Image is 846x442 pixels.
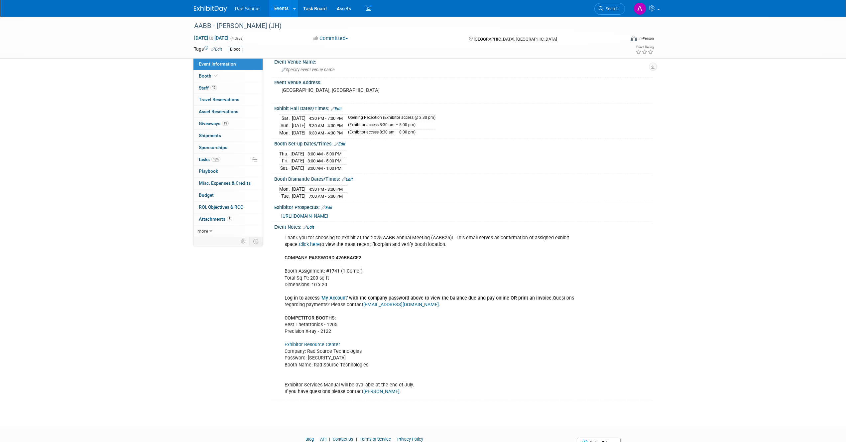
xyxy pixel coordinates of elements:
span: Event Information [199,61,236,67]
div: Booth Dismantle Dates/Times: [274,174,653,183]
span: 8:00 AM - 5:00 PM [307,151,341,156]
div: Thank you for choosing to exhibit at the 2025 AABB Annual Meeting (AABB25)! This email serves as ... [280,231,579,398]
td: [DATE] [292,115,305,122]
span: (4 days) [230,36,244,41]
b: 426BBACF2 [336,255,361,261]
div: Blood [228,46,243,53]
a: more [193,225,263,237]
td: Tags [194,46,222,53]
td: Mon. [279,129,292,136]
a: Playbook [193,165,263,177]
span: Shipments [199,133,221,138]
span: 4:30 PM - 7:00 PM [309,116,343,121]
a: Travel Reservations [193,94,263,106]
a: Giveaways19 [193,118,263,129]
span: Giveaways [199,121,229,126]
span: 8:00 AM - 5:00 PM [307,158,341,163]
span: ROI, Objectives & ROO [199,204,243,210]
td: [DATE] [291,157,304,165]
a: Edit [303,225,314,230]
span: Asset Reservations [199,109,238,114]
a: [EMAIL_ADDRESS][DOMAIN_NAME] [363,302,439,308]
a: Budget [193,189,263,201]
span: | [354,437,359,442]
a: Edit [321,205,332,210]
span: Misc. Expenses & Credits [199,180,251,186]
span: Staff [199,85,217,91]
a: Exhibitor Resource Center [285,342,340,347]
i: Booth reservation complete [214,74,218,78]
span: Playbook [199,168,218,174]
img: Armando Arellano [634,2,646,15]
span: 5 [227,216,232,221]
a: Edit [211,47,222,52]
span: 19 [222,121,229,126]
span: Search [603,6,619,11]
a: Terms of Service [360,437,391,442]
a: Privacy Policy [397,437,423,442]
a: [URL][DOMAIN_NAME] [281,213,328,219]
span: | [392,437,396,442]
a: Shipments [193,130,263,141]
span: Specify event venue name [282,67,335,72]
span: more [197,228,208,234]
td: (Exhibitor access 8:30 am – 8:00 pm) [344,129,435,136]
td: [DATE] [292,193,305,200]
span: | [327,437,332,442]
b: COMPANY PASSWORD: [285,255,336,261]
a: Blog [305,437,314,442]
td: Thu. [279,150,291,157]
span: 7:00 AM - 5:00 PM [309,194,343,199]
span: Travel Reservations [199,97,239,102]
a: Attachments5 [193,213,263,225]
span: [GEOGRAPHIC_DATA], [GEOGRAPHIC_DATA] [474,37,557,42]
a: Edit [331,107,342,111]
img: Format-Inperson.png [631,36,637,41]
a: Staff12 [193,82,263,94]
div: Event Notes: [274,222,653,231]
div: Event Venue Name: [274,57,653,65]
span: 12 [210,85,217,90]
span: 8:00 AM - 1:00 PM [307,166,341,171]
div: Exhibitor Prospectus: [274,202,653,211]
td: Personalize Event Tab Strip [238,237,249,246]
span: to [208,35,214,41]
span: 9:30 AM - 4:30 PM [309,123,343,128]
span: Rad Source [235,6,260,11]
td: Tue. [279,193,292,200]
span: Booth [199,73,219,79]
td: Sun. [279,122,292,129]
a: API [320,437,326,442]
a: Booth [193,70,263,82]
td: Fri. [279,157,291,165]
div: Event Rating [636,46,654,49]
div: Booth Set-up Dates/Times: [274,139,653,147]
td: [DATE] [292,129,305,136]
td: Opening Reception (Exhibitor access @ 3:30 pm) [344,115,435,122]
span: Attachments [199,216,232,222]
a: Contact Us [333,437,353,442]
td: Sat. [279,164,291,171]
div: AABB - [PERSON_NAME] (JH) [192,20,615,32]
span: Sponsorships [199,145,227,150]
span: Tasks [198,157,220,162]
a: My Account [321,295,347,301]
td: Toggle Event Tabs [249,237,263,246]
b: Log in to access ' ' with the company password above to view the balance due and pay online OR pr... [285,295,553,301]
td: [DATE] [292,122,305,129]
div: Event Venue Address: [274,78,653,86]
b: COMPETITOR [285,315,314,321]
span: 9:30 AM - 4:30 PM [309,130,343,135]
span: [DATE] [DATE] [194,35,229,41]
pre: [GEOGRAPHIC_DATA], [GEOGRAPHIC_DATA] [282,87,424,93]
span: Budget [199,192,214,198]
td: [DATE] [291,150,304,157]
a: ROI, Objectives & ROO [193,201,263,213]
a: Sponsorships [193,142,263,153]
a: Asset Reservations [193,106,263,117]
a: Click here [299,242,320,247]
div: Event Format [586,35,654,45]
div: In-Person [638,36,654,41]
b: BOOTHS [316,315,335,321]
